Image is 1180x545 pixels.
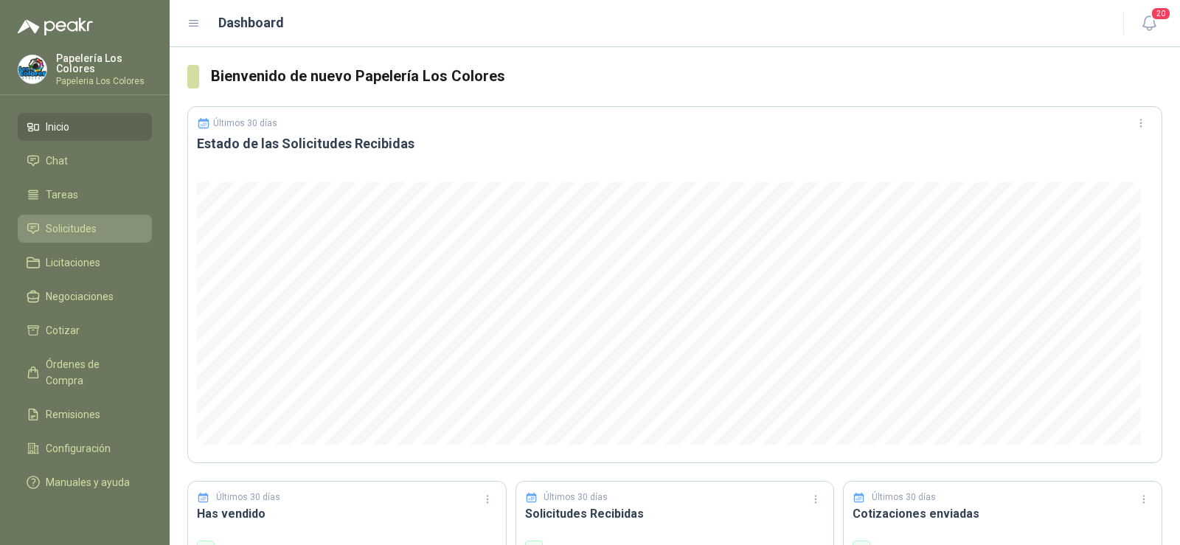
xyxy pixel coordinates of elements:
[46,406,100,423] span: Remisiones
[18,400,152,428] a: Remisiones
[872,490,936,504] p: Últimos 30 días
[18,113,152,141] a: Inicio
[211,65,1162,88] h3: Bienvenido de nuevo Papelería Los Colores
[218,13,284,33] h1: Dashboard
[18,316,152,344] a: Cotizar
[197,504,497,523] h3: Has vendido
[46,254,100,271] span: Licitaciones
[46,288,114,305] span: Negociaciones
[544,490,608,504] p: Últimos 30 días
[853,504,1153,523] h3: Cotizaciones enviadas
[18,468,152,496] a: Manuales y ayuda
[18,18,93,35] img: Logo peakr
[46,153,68,169] span: Chat
[1150,7,1171,21] span: 20
[18,434,152,462] a: Configuración
[18,55,46,83] img: Company Logo
[46,187,78,203] span: Tareas
[525,504,825,523] h3: Solicitudes Recibidas
[56,77,152,86] p: Papeleria Los Colores
[197,135,1153,153] h3: Estado de las Solicitudes Recibidas
[18,181,152,209] a: Tareas
[1136,10,1162,37] button: 20
[18,249,152,277] a: Licitaciones
[46,356,138,389] span: Órdenes de Compra
[18,282,152,310] a: Negociaciones
[18,215,152,243] a: Solicitudes
[56,53,152,74] p: Papelería Los Colores
[46,474,130,490] span: Manuales y ayuda
[216,490,280,504] p: Últimos 30 días
[18,147,152,175] a: Chat
[18,350,152,395] a: Órdenes de Compra
[46,119,69,135] span: Inicio
[213,118,277,128] p: Últimos 30 días
[46,322,80,339] span: Cotizar
[46,440,111,457] span: Configuración
[46,221,97,237] span: Solicitudes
